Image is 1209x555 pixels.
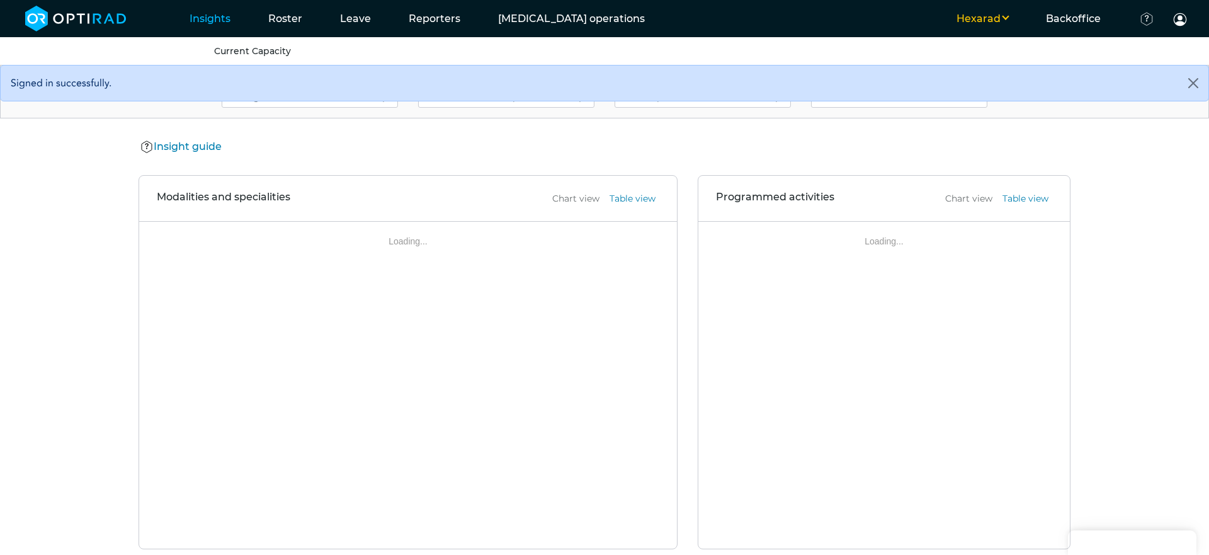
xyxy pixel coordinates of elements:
img: Help Icon [140,140,154,154]
button: Close [1178,66,1208,101]
button: Table view [606,192,659,206]
button: Chart view [941,192,996,206]
button: Insight guide [139,139,225,155]
button: Table view [999,192,1052,206]
img: brand-opti-rad-logos-blue-and-white-d2f68631ba2948856bd03f2d395fb146ddc8fb01b4b6e9315ea85fa773367... [25,6,127,31]
h3: Modalities and specialities [157,191,290,206]
button: Chart view [548,192,603,206]
div: Loading... [716,237,1052,534]
div: Loading... [157,237,659,534]
h3: Programmed activities [716,191,834,206]
button: Hexarad [938,11,1027,26]
a: Current Capacity [214,45,291,57]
